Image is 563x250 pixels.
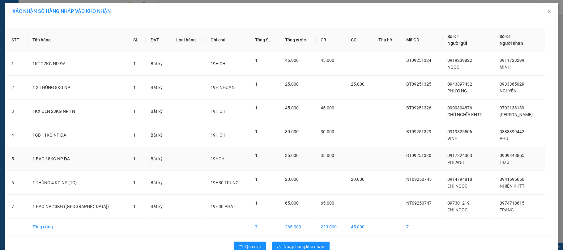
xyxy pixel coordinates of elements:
[277,244,281,249] span: download
[28,218,128,235] td: Tổng cộng
[146,123,171,147] td: Bất kỳ
[500,88,517,93] span: NGUYÊN
[255,177,258,182] span: 1
[171,28,206,52] th: Loại hàng
[285,153,299,158] span: 35.000
[211,61,227,66] span: 19H CHI
[13,3,84,7] span: [DATE]-
[406,153,431,158] span: BT09251330
[28,28,128,52] th: Tên hàng
[211,204,235,209] span: 19H30 PHÁT
[448,136,458,141] span: VINH
[406,105,431,110] span: BT09251326
[28,171,128,195] td: 1 THÙNG 4 KG NP (TC)
[316,28,346,52] th: CR
[255,58,258,63] span: 1
[133,180,136,185] span: 1
[373,28,401,52] th: Thu hộ
[133,61,136,66] span: 1
[285,129,299,134] span: 30.000
[285,82,299,87] span: 25.000
[146,52,171,76] td: Bất kỳ
[448,112,482,117] span: CHÚ NGHĨA KHTT
[321,105,334,110] span: 45.000
[211,109,227,114] span: 19H CHI
[13,28,48,32] span: LINH-
[250,218,280,235] td: 7
[146,147,171,171] td: Bất kỳ
[6,28,28,52] th: STT
[346,28,374,52] th: CC
[541,3,558,20] button: Close
[500,129,524,134] span: 0888399442
[448,88,467,93] span: PHƯƠNG
[351,177,365,182] span: 20.000
[146,100,171,123] td: Bất kỳ
[401,28,442,52] th: Mã GD
[211,85,235,90] span: 19H NHUẬN
[500,82,524,87] span: 0933365029
[406,58,431,63] span: BT09251324
[23,28,48,32] span: 0363388266
[448,129,472,134] span: 0919825506
[255,82,258,87] span: 1
[255,105,258,110] span: 1
[6,100,28,123] td: 3
[6,52,28,76] td: 1
[30,8,63,13] strong: PHIẾU TRẢ HÀNG
[500,34,511,39] span: Số ĐT
[211,156,226,161] span: 19HCHI
[448,65,460,70] span: NGỌC
[12,8,111,14] span: XÁC NHẬN SỐ HÀNG NHẬP VÀO KHO NHẬN
[448,201,472,206] span: 0973012191
[500,201,524,206] span: 0974718615
[128,28,146,52] th: SL
[500,160,509,165] span: HỮU
[2,28,48,32] span: N.gửi:
[28,123,128,147] td: 1GB 11KG NP ĐA
[28,39,53,43] span: 0948613186
[133,85,136,90] span: 1
[316,218,346,235] td: 220.000
[284,243,325,250] span: Nhập hàng kho nhận
[285,177,299,182] span: 20.000
[500,177,524,182] span: 0941695050
[146,171,171,195] td: Bất kỳ
[28,76,128,100] td: 1 X THÙNG 8KG NP
[401,218,442,235] td: 7
[6,123,28,147] td: 4
[146,76,171,100] td: Bất kỳ
[406,82,431,87] span: BT09251325
[255,153,258,158] span: 1
[448,184,468,189] span: CHỊ NGỌC
[280,218,316,235] td: 265.000
[6,195,28,218] td: 7
[500,41,523,46] span: Người nhận
[406,129,431,134] span: BT09251329
[245,243,261,250] span: Quay lại
[500,112,533,117] span: [PERSON_NAME]
[321,129,334,134] span: 30.000
[406,177,432,182] span: NT09250745
[6,147,28,171] td: 5
[22,14,71,21] strong: MĐH:
[321,58,334,63] span: 45.000
[448,82,472,87] span: 0943897432
[146,195,171,218] td: Bất kỳ
[280,28,316,52] th: Tổng cước
[28,33,59,38] span: 10:40:49 [DATE]
[255,129,258,134] span: 1
[6,76,28,100] td: 2
[406,201,432,206] span: NT09250747
[500,65,511,70] span: MINH
[448,41,467,46] span: Người gửi
[321,153,334,158] span: 35.000
[547,9,552,14] span: close
[239,244,243,249] span: rollback
[6,171,28,195] td: 6
[211,180,239,185] span: 19H30 TRUNG
[28,100,128,123] td: 1KX ĐEN 23KG NP TN
[500,184,524,189] span: NHIÊN KHTT
[448,177,472,182] span: 0914794818
[2,45,75,49] span: Tên hàng:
